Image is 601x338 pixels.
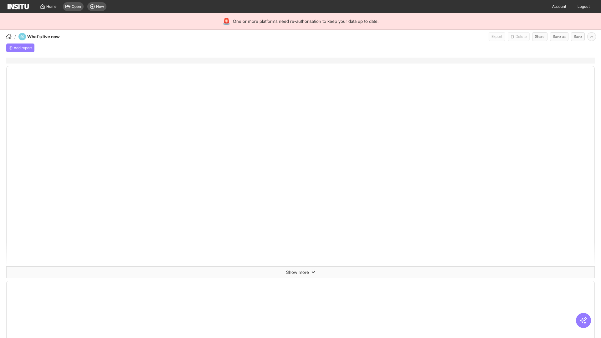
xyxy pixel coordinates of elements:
[14,45,32,50] span: Add report
[7,267,594,278] button: Show more
[14,33,16,40] span: /
[223,17,230,26] div: 🚨
[18,33,77,40] div: What's live now
[72,4,81,9] span: Open
[27,33,77,40] h4: What's live now
[6,44,34,52] div: Add a report to get started
[489,32,505,41] button: Export
[5,33,16,40] button: /
[8,4,29,9] img: Logo
[489,32,505,41] span: Can currently only export from Insights reports.
[508,32,530,41] button: Delete
[233,18,378,24] span: One or more platforms need re-authorisation to keep your data up to date.
[550,32,568,41] button: Save as
[46,4,57,9] span: Home
[508,32,530,41] span: You cannot delete a preset report.
[96,4,104,9] span: New
[6,44,34,52] button: Add report
[286,269,309,275] span: Show more
[571,32,585,41] button: Save
[532,32,547,41] button: Share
